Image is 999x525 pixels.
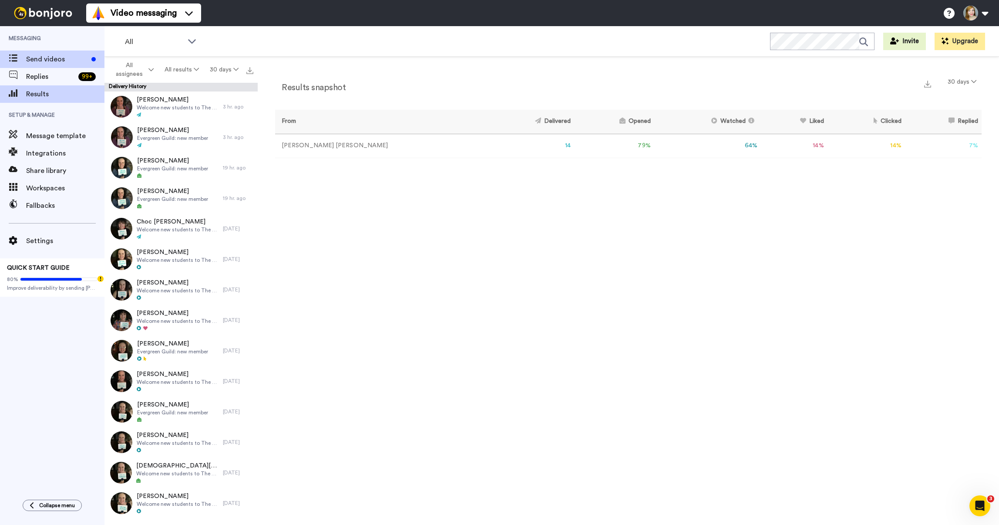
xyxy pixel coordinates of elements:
[761,110,827,134] th: Liked
[275,134,487,158] td: [PERSON_NAME] [PERSON_NAME]
[39,502,75,509] span: Collapse menu
[137,217,219,226] span: Choc [PERSON_NAME]
[137,278,219,287] span: [PERSON_NAME]
[137,409,208,416] span: Evergreen Guild: new member
[106,58,159,82] button: All assignees
[136,461,219,470] span: [DEMOGRAPHIC_DATA][PERSON_NAME]
[223,256,253,263] div: [DATE]
[111,187,133,209] img: 65539223-fb90-4ba9-a80a-46058607472b-thumb.jpg
[137,309,219,318] span: [PERSON_NAME]
[137,257,219,264] span: Welcome new students to The Course Course
[111,218,132,240] img: 04db745c-c506-4d24-81b6-3948420caa19-thumb.jpg
[26,148,104,159] span: Integrations
[111,157,133,179] img: 0b8e1a48-0f0a-49f1-aa08-57ee5134cc24-thumb.jpg
[26,166,104,176] span: Share library
[935,33,985,50] button: Upgrade
[136,470,219,477] span: Welcome new students to The Course Course
[137,400,208,409] span: [PERSON_NAME]
[942,74,982,90] button: 30 days
[26,89,104,99] span: Results
[137,379,219,386] span: Welcome new students to The Course Course
[223,439,253,446] div: [DATE]
[905,134,982,158] td: 7 %
[110,462,132,484] img: 4b31e144-2eff-411b-a71f-05f471fafc5b-thumb.jpg
[104,122,258,152] a: [PERSON_NAME]Evergreen Guild: new member3 hr. ago
[104,457,258,488] a: [DEMOGRAPHIC_DATA][PERSON_NAME]Welcome new students to The Course Course[DATE]
[761,134,827,158] td: 14 %
[104,396,258,427] a: [PERSON_NAME]Evergreen Guild: new member[DATE]
[223,347,253,354] div: [DATE]
[987,495,994,502] span: 3
[104,91,258,122] a: [PERSON_NAME]Welcome new students to The Course Course3 hr. ago
[104,83,258,91] div: Delivery History
[223,378,253,385] div: [DATE]
[137,440,219,447] span: Welcome new students to The Course Course
[137,226,219,233] span: Welcome new students to The Course Course
[104,335,258,366] a: [PERSON_NAME]Evergreen Guild: new member[DATE]
[111,126,133,148] img: a0de7d5f-43b0-49ef-95b7-cec522782e5d-thumb.jpg
[26,54,88,64] span: Send videos
[111,401,133,423] img: 8ad9b360-e757-4fc3-9a2b-c2818ff0cdeb-thumb.jpg
[137,156,208,165] span: [PERSON_NAME]
[26,236,104,246] span: Settings
[104,305,258,335] a: [PERSON_NAME]Welcome new students to The Course Course[DATE]
[827,110,905,134] th: Clicked
[104,488,258,518] a: [PERSON_NAME]Welcome new students to The Course Course[DATE]
[104,183,258,213] a: [PERSON_NAME]Evergreen Guild: new member19 hr. ago
[137,370,219,379] span: [PERSON_NAME]
[104,366,258,396] a: [PERSON_NAME]Welcome new students to The Course Course[DATE]
[137,287,219,294] span: Welcome new students to The Course Course
[111,96,132,118] img: eaddba79-4116-4569-9a20-8456d23c8d02-thumb.jpg
[137,165,208,172] span: Evergreen Guild: new member
[111,309,132,331] img: 278e9434-5856-4805-965d-d921a7a9bd90-thumb.jpg
[275,110,487,134] th: From
[654,110,761,134] th: Watched
[137,187,208,196] span: [PERSON_NAME]
[922,77,934,90] button: Export a summary of each team member’s results that match this filter now.
[104,152,258,183] a: [PERSON_NAME]Evergreen Guild: new member19 hr. ago
[137,196,208,203] span: Evergreen Guild: new member
[223,469,253,476] div: [DATE]
[137,339,208,348] span: [PERSON_NAME]
[246,67,253,74] img: export.svg
[827,134,905,158] td: 14 %
[223,408,253,415] div: [DATE]
[275,83,346,92] h2: Results snapshot
[104,274,258,305] a: [PERSON_NAME]Welcome new students to The Course Course[DATE]
[223,317,253,324] div: [DATE]
[111,492,132,514] img: fea56975-0d1d-4fba-a958-a9a48fc64353-thumb.jpg
[111,340,133,362] img: 81fd6628-5c17-4f09-90ff-fc018b905206-thumb.jpg
[26,71,75,82] span: Replies
[137,492,219,501] span: [PERSON_NAME]
[26,131,104,141] span: Message template
[125,37,183,47] span: All
[10,7,76,19] img: bj-logo-header-white.svg
[104,427,258,457] a: [PERSON_NAME]Welcome new students to The Course Course[DATE]
[137,318,219,325] span: Welcome new students to The Course Course
[7,265,70,271] span: QUICK START GUIDE
[223,286,253,293] div: [DATE]
[654,134,761,158] td: 64 %
[204,62,244,78] button: 30 days
[7,285,98,291] span: Improve deliverability by sending [PERSON_NAME]’s from your own email
[159,62,205,78] button: All results
[969,495,990,516] iframe: Intercom live chat
[883,33,926,50] a: Invite
[111,61,147,78] span: All assignees
[487,110,575,134] th: Delivered
[111,279,132,301] img: 5023bebb-edc8-4af2-88f9-5bd8ea30dd56-thumb.jpg
[137,348,208,355] span: Evergreen Guild: new member
[104,213,258,244] a: Choc [PERSON_NAME]Welcome new students to The Course Course[DATE]
[26,200,104,211] span: Fallbacks
[7,276,18,283] span: 80%
[574,110,654,134] th: Opened
[487,134,575,158] td: 14
[137,126,208,135] span: [PERSON_NAME]
[137,501,219,508] span: Welcome new students to The Course Course
[91,6,105,20] img: vm-color.svg
[104,244,258,274] a: [PERSON_NAME]Welcome new students to The Course Course[DATE]
[223,195,253,202] div: 19 hr. ago
[111,370,132,392] img: 260dabee-b81f-45c3-bf3f-91f2e15eed17-thumb.jpg
[223,134,253,141] div: 3 hr. ago
[574,134,654,158] td: 79 %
